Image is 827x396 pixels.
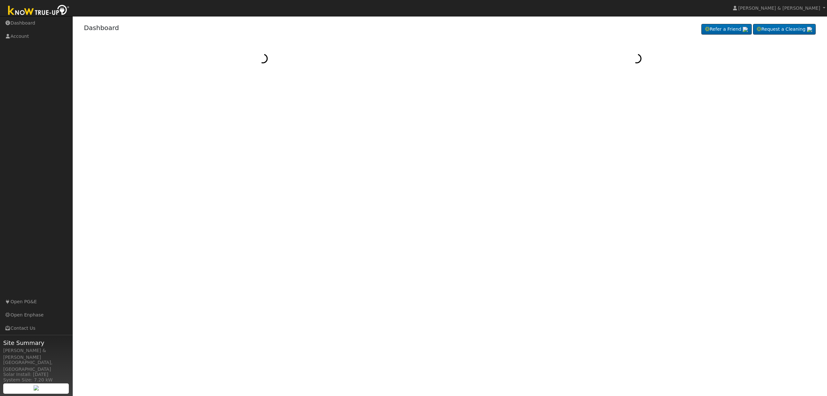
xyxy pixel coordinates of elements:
span: Site Summary [3,338,69,347]
img: retrieve [743,27,748,32]
a: Request a Cleaning [753,24,816,35]
img: retrieve [34,385,39,391]
a: Refer a Friend [701,24,752,35]
span: [PERSON_NAME] & [PERSON_NAME] [738,5,820,11]
div: [GEOGRAPHIC_DATA], [GEOGRAPHIC_DATA] [3,359,69,373]
div: System Size: 7.20 kW [3,377,69,383]
div: Solar Install: [DATE] [3,371,69,378]
div: [PERSON_NAME] & [PERSON_NAME] [3,347,69,361]
img: Know True-Up [5,4,73,18]
a: Dashboard [84,24,119,32]
img: retrieve [807,27,812,32]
